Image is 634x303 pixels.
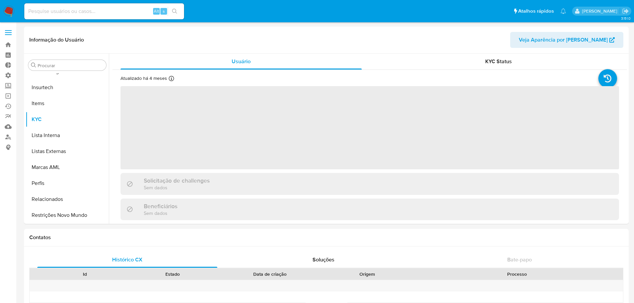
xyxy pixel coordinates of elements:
button: Perfis [26,175,109,191]
input: Pesquise usuários ou casos... [24,7,184,16]
span: ‌ [120,86,619,169]
div: Id [46,271,124,277]
div: Origem [328,271,406,277]
h1: Contatos [29,234,623,241]
span: s [163,8,165,14]
input: Procurar [38,63,104,69]
button: Marcas AML [26,159,109,175]
div: Estado [133,271,212,277]
p: Sem dados [144,210,177,216]
p: edgar.zuliani@mercadolivre.com [582,8,620,14]
button: Items [26,95,109,111]
button: Restrições Novo Mundo [26,207,109,223]
span: Histórico CX [112,256,142,263]
button: Listas Externas [26,143,109,159]
div: Solicitação de challengesSem dados [120,173,619,195]
button: Relacionados [26,191,109,207]
button: Veja Aparência por [PERSON_NAME] [510,32,623,48]
div: BeneficiáriosSem dados [120,199,619,220]
span: Bate-papo [507,256,532,263]
div: Processo [416,271,618,277]
span: Usuário [232,58,251,65]
span: Veja Aparência por [PERSON_NAME] [519,32,608,48]
button: search-icon [168,7,181,16]
div: Data de criação [221,271,319,277]
span: Atalhos rápidos [518,8,554,15]
h1: Informação do Usuário [29,37,84,43]
a: Notificações [560,8,566,14]
h3: Beneficiários [144,203,177,210]
span: Soluções [313,256,334,263]
button: KYC [26,111,109,127]
p: Atualizado há 4 meses [120,75,167,81]
p: Sem dados [144,184,210,191]
a: Sair [622,8,629,15]
button: Insurtech [26,79,109,95]
span: KYC Status [485,58,512,65]
button: Procurar [31,63,36,68]
button: Lista Interna [26,127,109,143]
h3: Solicitação de challenges [144,177,210,184]
span: Alt [154,8,159,14]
